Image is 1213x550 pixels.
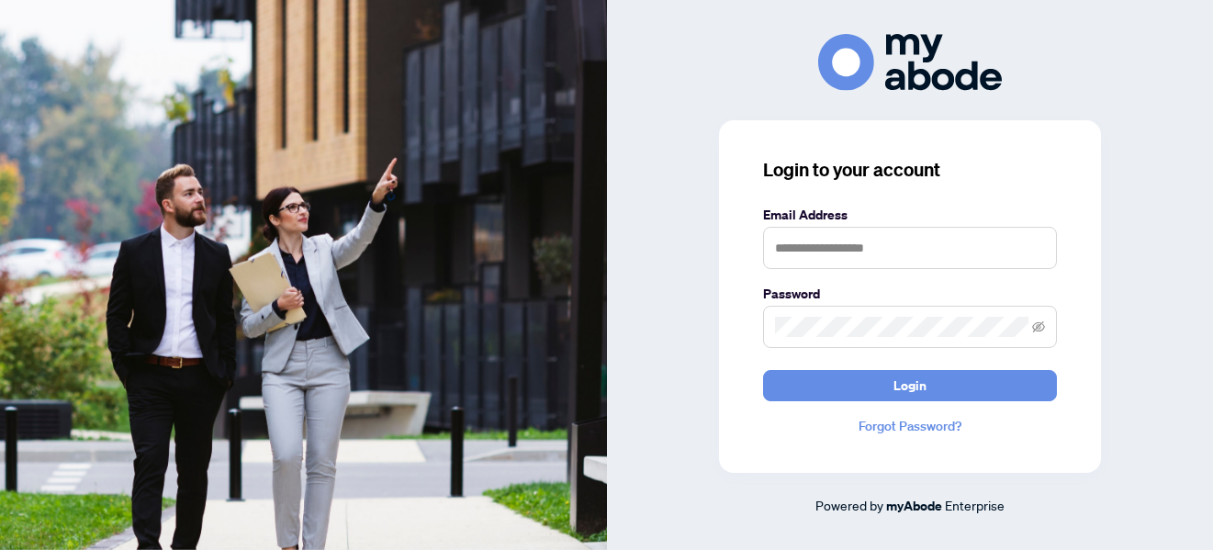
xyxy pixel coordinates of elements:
img: ma-logo [818,34,1002,90]
label: Email Address [763,205,1057,225]
h3: Login to your account [763,157,1057,183]
a: Forgot Password? [763,416,1057,436]
span: Enterprise [945,497,1005,513]
span: eye-invisible [1032,320,1045,333]
span: Login [893,371,927,400]
label: Password [763,284,1057,304]
span: Powered by [815,497,883,513]
a: myAbode [886,496,942,516]
button: Login [763,370,1057,401]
